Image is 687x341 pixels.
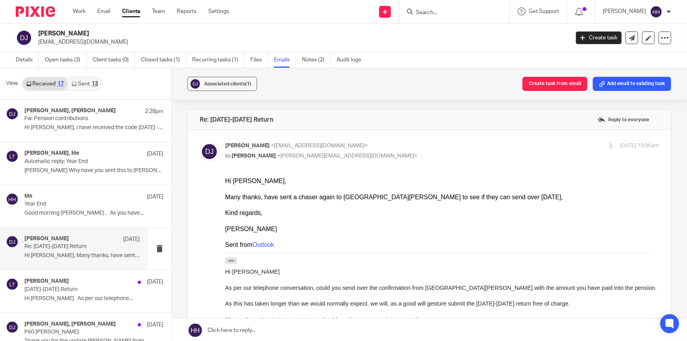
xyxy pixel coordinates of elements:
[93,52,135,68] a: Client tasks (0)
[145,107,163,115] p: 2:28pm
[68,78,102,90] a: Sent13
[70,244,116,250] a: [DOMAIN_NAME]
[200,116,273,124] h4: Re: [DATE]-[DATE] Return
[55,215,63,223] img: Visit our Facebook page
[24,286,136,293] p: [DATE]-[DATE] Return
[6,107,19,120] img: svg%3E
[24,193,32,200] h4: Me
[6,278,19,291] img: svg%3E
[529,9,559,14] span: Get Support
[650,6,663,18] img: svg%3E
[24,107,116,114] h4: [PERSON_NAME], [PERSON_NAME]
[6,150,19,163] img: svg%3E
[45,52,87,68] a: Open tasks (3)
[24,124,163,131] p: Hi [PERSON_NAME], I have received the code [DATE] - it...
[274,52,296,68] a: Emails
[225,153,230,159] span: to
[24,329,136,335] p: P60 [PERSON_NAME]
[147,193,163,201] p: [DATE]
[277,153,417,159] span: <[PERSON_NAME][EMAIL_ADDRESS][DOMAIN_NAME]>
[576,32,622,44] a: Create task
[593,77,671,91] button: Add email to existing task
[189,78,201,90] img: svg%3E
[208,7,229,15] a: Settings
[522,77,587,91] button: Create task from email
[92,81,98,87] div: 13
[596,114,651,126] label: Reply to everyone
[85,215,93,223] img: Visit our LinkedIn page
[6,321,19,334] img: svg%3E
[16,30,32,46] img: svg%3E
[16,52,39,68] a: Details
[24,295,163,302] p: Hi [PERSON_NAME] As per our telephone...
[6,80,18,88] span: View
[271,143,368,148] span: <[EMAIL_ADDRESS][DOMAIN_NAME]>
[38,38,564,46] p: [EMAIL_ADDRESS][DOMAIN_NAME]
[225,143,270,148] span: [PERSON_NAME]
[24,115,136,122] p: Fw: Pension contributions
[123,235,140,243] p: [DATE]
[24,252,140,259] p: Hi [PERSON_NAME], Many thanks, have sent a chaser...
[204,82,251,86] span: Associated clients
[147,278,163,286] p: [DATE]
[245,82,251,86] span: (1)
[24,210,163,217] p: Good morning [PERSON_NAME] , As you have...
[192,52,244,68] a: Recurring tasks (1)
[38,30,459,38] h2: [PERSON_NAME]
[24,321,116,328] h4: [PERSON_NAME], [PERSON_NAME]
[27,64,49,71] a: Outlook
[16,6,55,17] img: Pixie
[24,243,117,250] p: Re: [DATE]-[DATE] Return
[56,244,70,250] a: Web:
[603,7,646,15] p: [PERSON_NAME]
[141,52,186,68] a: Closed tasks (1)
[73,7,85,15] a: Work
[19,244,56,250] span: 01482 210876
[337,52,367,68] a: Audit logs
[415,9,486,17] input: Search
[24,201,136,208] p: Year End
[6,235,19,248] img: svg%3E
[620,142,659,150] p: [DATE] 10:36am
[57,81,64,87] div: 17
[24,235,69,242] h4: [PERSON_NAME]
[147,150,163,158] p: [DATE]
[22,78,68,90] a: Received17
[24,278,69,285] h4: [PERSON_NAME]
[147,321,163,329] p: [DATE]
[97,7,110,15] a: Email
[152,7,165,15] a: Team
[25,258,92,264] span: Bld [STREET_ADDRESS]
[231,153,276,159] span: [PERSON_NAME]
[6,193,19,206] img: svg%3E
[250,52,268,68] a: Files
[24,167,163,174] p: [PERSON_NAME] Why have you sent this to [PERSON_NAME]? ...
[24,150,79,157] h4: [PERSON_NAME], Me
[122,7,140,15] a: Clients
[24,158,136,165] p: Automatic reply: Year End
[177,7,196,15] a: Reports
[70,215,78,223] img: Visit our Instagram page
[187,77,257,91] button: Associated clients(1)
[200,142,219,161] img: svg%3E
[302,52,331,68] a: Notes (2)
